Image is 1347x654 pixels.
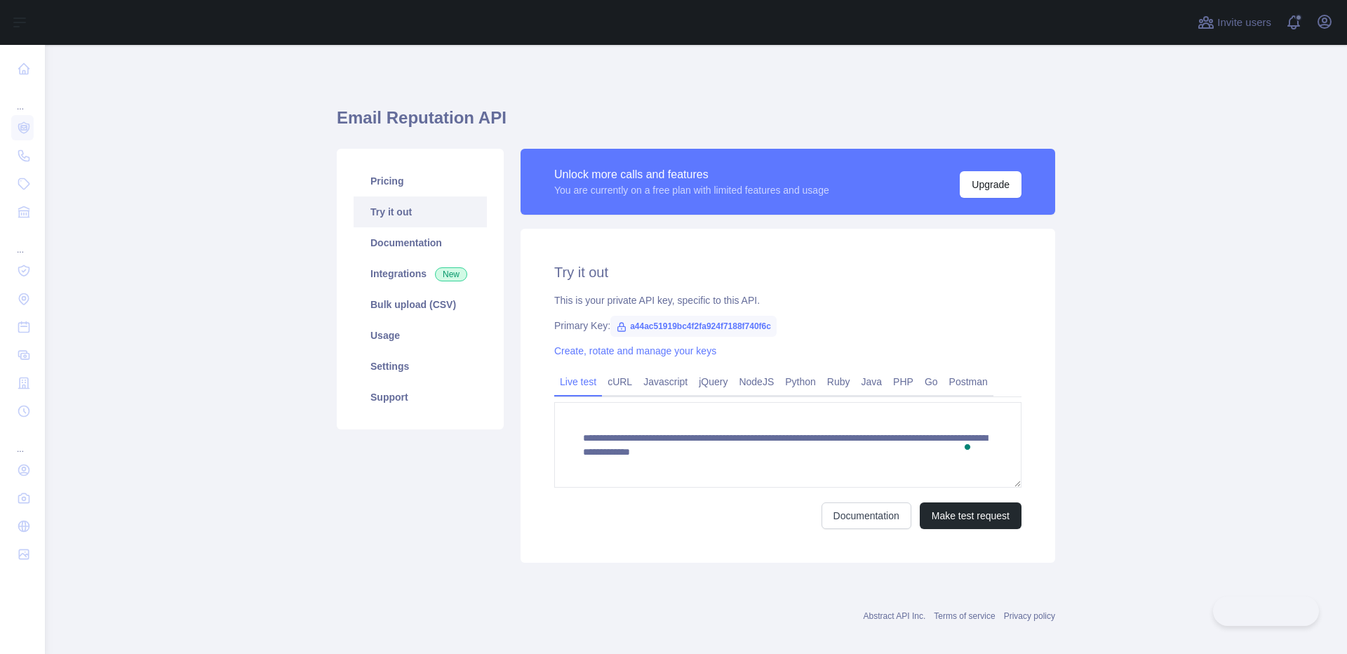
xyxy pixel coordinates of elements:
[554,262,1021,282] h2: Try it out
[864,611,926,621] a: Abstract API Inc.
[887,371,919,393] a: PHP
[354,382,487,413] a: Support
[1217,15,1271,31] span: Invite users
[354,166,487,196] a: Pricing
[779,371,822,393] a: Python
[554,293,1021,307] div: This is your private API key, specific to this API.
[435,267,467,281] span: New
[354,227,487,258] a: Documentation
[554,371,602,393] a: Live test
[554,319,1021,333] div: Primary Key:
[919,371,944,393] a: Go
[602,371,638,393] a: cURL
[934,611,995,621] a: Terms of service
[920,502,1021,529] button: Make test request
[610,316,777,337] span: a44ac51919bc4f2fa924f7188f740f6c
[822,371,856,393] a: Ruby
[354,320,487,351] a: Usage
[638,371,693,393] a: Javascript
[822,502,911,529] a: Documentation
[354,196,487,227] a: Try it out
[1213,596,1319,626] iframe: Toggle Customer Support
[960,171,1021,198] button: Upgrade
[693,371,733,393] a: jQuery
[354,258,487,289] a: Integrations New
[944,371,993,393] a: Postman
[554,345,716,356] a: Create, rotate and manage your keys
[856,371,888,393] a: Java
[11,427,34,455] div: ...
[354,289,487,320] a: Bulk upload (CSV)
[1004,611,1055,621] a: Privacy policy
[554,183,829,197] div: You are currently on a free plan with limited features and usage
[337,107,1055,140] h1: Email Reputation API
[733,371,779,393] a: NodeJS
[554,166,829,183] div: Unlock more calls and features
[1195,11,1274,34] button: Invite users
[554,402,1021,488] textarea: To enrich screen reader interactions, please activate Accessibility in Grammarly extension settings
[354,351,487,382] a: Settings
[11,227,34,255] div: ...
[11,84,34,112] div: ...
